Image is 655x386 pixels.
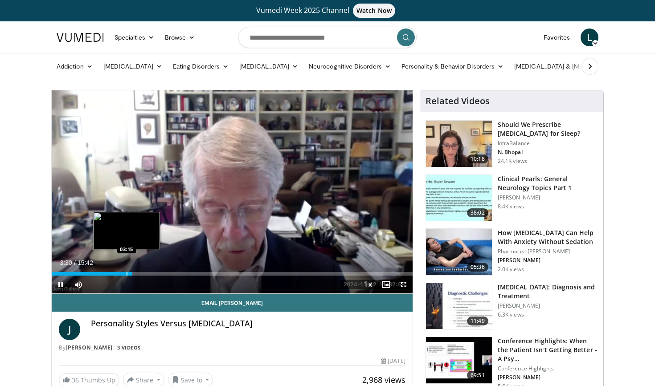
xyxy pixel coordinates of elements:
p: 6.3K views [498,311,524,318]
div: By [59,344,405,352]
h3: Clinical Pearls: General Neurology Topics Part 1 [498,175,598,192]
img: 7bfe4765-2bdb-4a7e-8d24-83e30517bd33.150x105_q85_crop-smart_upscale.jpg [426,229,492,275]
button: Fullscreen [395,276,413,293]
a: L [581,28,598,46]
h3: How [MEDICAL_DATA] Can Help With Anxiety Without Sedation [498,228,598,246]
span: Watch Now [353,4,395,18]
h4: Related Videos [426,96,490,106]
a: Addiction [51,57,98,75]
a: [MEDICAL_DATA] [234,57,303,75]
span: 36 [72,376,79,384]
img: 6e0bc43b-d42b-409a-85fd-0f454729f2ca.150x105_q85_crop-smart_upscale.jpg [426,283,492,329]
a: Personality & Behavior Disorders [396,57,509,75]
p: N. Bhopal [498,149,598,156]
p: [PERSON_NAME] [498,194,598,201]
div: [DATE] [381,357,405,365]
video-js: Video Player [52,90,413,294]
a: Eating Disorders [168,57,234,75]
p: IntraBalance [498,140,598,147]
input: Search topics, interventions [238,27,417,48]
span: 11:49 [467,317,488,325]
a: 10:18 Should We Prescribe [MEDICAL_DATA] for Sleep? IntraBalance N. Bhopal 24.1K views [426,120,598,167]
a: 3 Videos [114,344,143,352]
a: 38:02 Clinical Pearls: General Neurology Topics Part 1 [PERSON_NAME] 8.4K views [426,175,598,222]
a: 05:36 How [MEDICAL_DATA] Can Help With Anxiety Without Sedation Pharmacist [PERSON_NAME] [PERSON_... [426,228,598,276]
img: image.jpeg [93,212,160,249]
h3: Should We Prescribe [MEDICAL_DATA] for Sleep? [498,120,598,138]
img: f7087805-6d6d-4f4e-b7c8-917543aa9d8d.150x105_q85_crop-smart_upscale.jpg [426,121,492,167]
span: 15:42 [78,259,93,266]
h4: Personality Styles Versus [MEDICAL_DATA] [91,319,405,329]
span: 69:51 [467,371,488,380]
span: 05:36 [467,263,488,272]
button: Enable picture-in-picture mode [377,276,395,293]
p: [PERSON_NAME] [498,374,598,381]
p: [PERSON_NAME] [498,302,598,309]
p: 2.0K views [498,266,524,273]
img: 4362ec9e-0993-4580-bfd4-8e18d57e1d49.150x105_q85_crop-smart_upscale.jpg [426,337,492,383]
div: Progress Bar [52,272,413,276]
span: 2,968 views [362,374,405,385]
a: 11:49 [MEDICAL_DATA]: Diagnosis and Treatment [PERSON_NAME] 6.3K views [426,283,598,330]
p: [PERSON_NAME] [498,257,598,264]
img: 91ec4e47-6cc3-4d45-a77d-be3eb23d61cb.150x105_q85_crop-smart_upscale.jpg [426,175,492,221]
a: Neurocognitive Disorders [303,57,396,75]
a: Browse [160,28,201,46]
p: 24.1K views [498,158,527,165]
p: Pharmacist [PERSON_NAME] [498,248,598,255]
a: Email [PERSON_NAME] [52,294,413,312]
a: [MEDICAL_DATA] & [MEDICAL_DATA] [509,57,636,75]
a: Favorites [538,28,575,46]
a: [PERSON_NAME] [65,344,113,351]
p: 8.4K views [498,203,524,210]
a: J [59,319,80,340]
a: Vumedi Week 2025 ChannelWatch Now [58,4,597,18]
button: Playback Rate [359,276,377,293]
button: Mute [70,276,87,293]
p: Conference Highlights [498,365,598,372]
a: Specialties [109,28,160,46]
span: 10:18 [467,154,488,163]
h3: Conference Highlights: When the Patient Isn't Getting Better - A Psy… [498,337,598,363]
span: 38:02 [467,208,488,217]
button: Pause [52,276,70,293]
span: / [74,259,76,266]
h3: [MEDICAL_DATA]: Diagnosis and Treatment [498,283,598,301]
span: 3:30 [60,259,72,266]
img: VuMedi Logo [57,33,104,42]
a: [MEDICAL_DATA] [98,57,168,75]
